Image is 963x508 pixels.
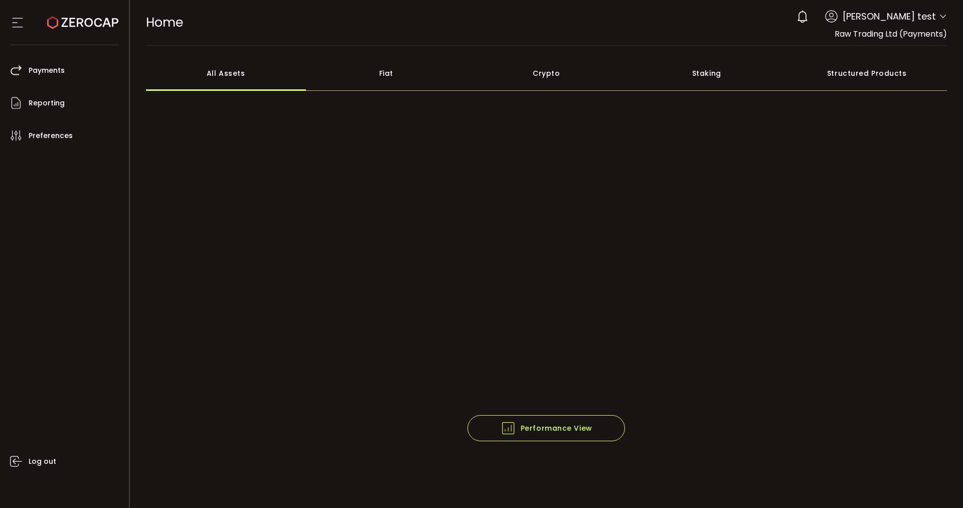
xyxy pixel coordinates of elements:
span: Preferences [29,129,73,143]
span: Home [146,14,183,31]
div: Crypto [466,56,627,91]
div: Fiat [306,56,466,91]
div: All Assets [146,56,306,91]
div: Structured Products [787,56,947,91]
span: Reporting [29,96,65,110]
span: Payments [29,63,65,78]
span: Performance View [501,421,592,436]
span: [PERSON_NAME] test [843,10,936,23]
span: Raw Trading Ltd (Payments) [835,28,947,40]
div: Staking [626,56,787,91]
button: Performance View [467,415,625,441]
span: Log out [29,454,56,469]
